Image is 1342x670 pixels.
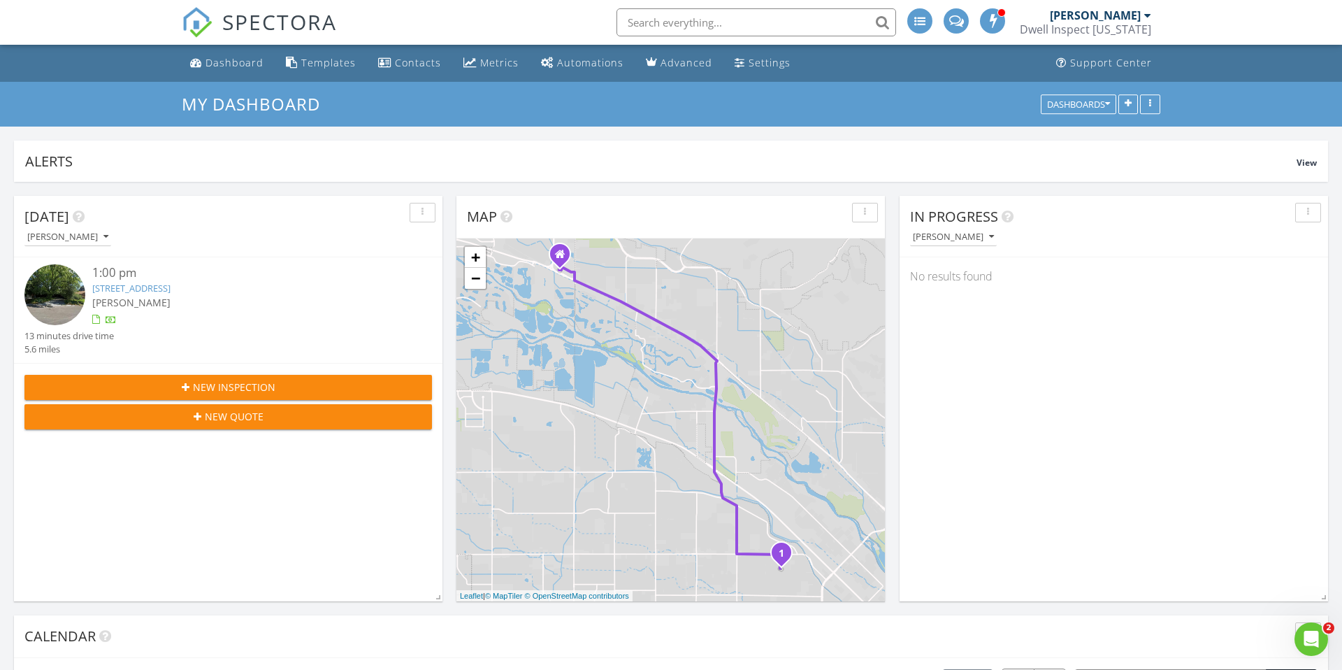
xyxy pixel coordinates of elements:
[560,254,568,262] div: 2976 E State St, Ste 120, #234, Eagle ID 83616
[913,232,994,242] div: [PERSON_NAME]
[465,268,486,289] a: Zoom out
[1051,50,1157,76] a: Support Center
[485,592,523,600] a: © MapTiler
[480,56,519,69] div: Metrics
[24,329,114,343] div: 13 minutes drive time
[749,56,791,69] div: Settings
[1294,622,1328,656] iframe: Intercom live chat
[1020,22,1151,36] div: Dwell Inspect Idaho
[900,257,1328,295] div: No results found
[616,8,896,36] input: Search everything...
[1297,157,1317,169] span: View
[92,296,171,309] span: [PERSON_NAME]
[910,207,998,226] span: In Progress
[460,592,483,600] a: Leaflet
[1070,56,1152,69] div: Support Center
[222,7,337,36] span: SPECTORA
[24,264,85,325] img: streetview
[781,553,790,561] div: 2908 N Alamo Rd, Boise, ID 83704
[24,627,96,646] span: Calendar
[27,232,108,242] div: [PERSON_NAME]
[193,380,275,394] span: New Inspection
[535,50,629,76] a: Automations (Advanced)
[24,404,432,429] button: New Quote
[467,207,497,226] span: Map
[557,56,623,69] div: Automations
[1050,8,1141,22] div: [PERSON_NAME]
[182,7,212,38] img: The Best Home Inspection Software - Spectora
[1047,99,1110,109] div: Dashboards
[458,50,524,76] a: Metrics
[1041,94,1116,114] button: Dashboards
[395,56,441,69] div: Contacts
[301,56,356,69] div: Templates
[205,409,264,424] span: New Quote
[92,264,398,282] div: 1:00 pm
[1323,622,1334,634] span: 2
[910,228,997,247] button: [PERSON_NAME]
[280,50,361,76] a: Templates
[24,264,432,356] a: 1:00 pm [STREET_ADDRESS] [PERSON_NAME] 13 minutes drive time 5.6 miles
[779,549,784,559] i: 1
[185,50,269,76] a: Dashboard
[24,228,111,247] button: [PERSON_NAME]
[729,50,796,76] a: Settings
[456,590,633,602] div: |
[182,19,337,48] a: SPECTORA
[525,592,629,600] a: © OpenStreetMap contributors
[661,56,712,69] div: Advanced
[25,152,1297,171] div: Alerts
[205,56,264,69] div: Dashboard
[640,50,718,76] a: Advanced
[24,343,114,356] div: 5.6 miles
[465,247,486,268] a: Zoom in
[24,375,432,400] button: New Inspection
[24,207,69,226] span: [DATE]
[92,282,171,294] a: [STREET_ADDRESS]
[182,92,332,115] a: My Dashboard
[373,50,447,76] a: Contacts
